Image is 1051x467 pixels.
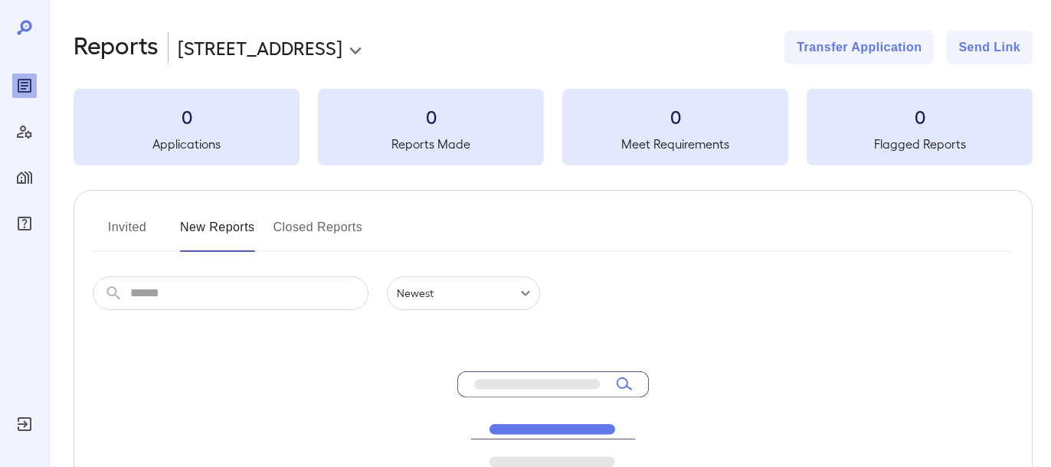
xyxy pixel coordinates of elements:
[12,119,37,144] div: Manage Users
[273,215,363,252] button: Closed Reports
[562,104,788,129] h3: 0
[180,215,255,252] button: New Reports
[807,135,1033,153] h5: Flagged Reports
[93,215,162,252] button: Invited
[784,31,934,64] button: Transfer Application
[387,276,540,310] div: Newest
[74,104,300,129] h3: 0
[12,412,37,436] div: Log Out
[74,135,300,153] h5: Applications
[318,104,544,129] h3: 0
[807,104,1033,129] h3: 0
[178,35,342,60] p: [STREET_ADDRESS]
[12,73,37,98] div: Reports
[74,31,159,64] h2: Reports
[74,89,1033,165] summary: 0Applications0Reports Made0Meet Requirements0Flagged Reports
[318,135,544,153] h5: Reports Made
[562,135,788,153] h5: Meet Requirements
[12,211,37,236] div: FAQ
[12,165,37,190] div: Manage Properties
[946,31,1033,64] button: Send Link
